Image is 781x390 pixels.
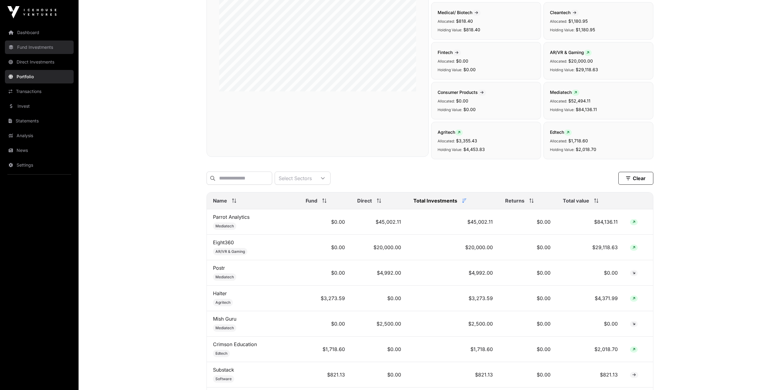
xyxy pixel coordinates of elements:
td: $45,002.11 [351,209,407,235]
span: Cleantech [550,10,579,15]
span: Holding Value: [550,107,574,112]
span: Mediatech [215,326,234,330]
td: $2,500.00 [351,311,407,337]
span: Holding Value: [438,68,462,72]
a: Dashboard [5,26,74,39]
td: $1,718.60 [407,337,499,362]
span: $0.00 [463,107,476,112]
td: $0.00 [557,260,624,286]
a: Halter [213,290,227,296]
td: $0.00 [300,235,351,260]
a: Transactions [5,85,74,98]
span: $1,180.95 [568,18,588,24]
span: Returns [505,197,524,204]
span: Holding Value: [438,28,462,32]
a: Direct Investments [5,55,74,69]
span: $3,355.43 [456,138,477,143]
td: $0.00 [499,311,556,337]
span: $4,453.83 [463,147,485,152]
td: $0.00 [351,286,407,311]
span: $84,136.11 [576,107,597,112]
span: Software [215,376,232,381]
span: Fintech [438,50,461,55]
td: $0.00 [300,260,351,286]
td: $0.00 [499,286,556,311]
span: $29,118.63 [576,67,598,72]
td: $0.00 [300,209,351,235]
span: Agritech [438,129,463,135]
span: Consumer Products [438,90,486,95]
a: Mish Guru [213,316,236,322]
a: Fund Investments [5,41,74,54]
span: Mediatech [550,90,579,95]
a: Statements [5,114,74,128]
img: Icehouse Ventures Logo [7,6,56,18]
td: $0.00 [499,209,556,235]
span: $2,018.70 [576,147,596,152]
a: Substack [213,367,234,373]
td: $29,118.63 [557,235,624,260]
span: $0.00 [456,58,468,64]
a: Parrot Analytics [213,214,249,220]
td: $0.00 [499,260,556,286]
span: Total value [563,197,589,204]
span: Agritech [215,300,230,305]
span: Holding Value: [550,28,574,32]
span: Name [213,197,227,204]
span: $20,000.00 [568,58,593,64]
td: $3,273.59 [300,286,351,311]
span: Allocated: [438,19,455,24]
div: Select Sectors [275,172,315,184]
td: $821.13 [407,362,499,388]
span: AR/VR & Gaming [550,50,592,55]
td: $0.00 [499,337,556,362]
span: Mediatech [215,275,234,280]
span: Allocated: [438,139,455,143]
span: Mediatech [215,224,234,229]
td: $4,992.00 [351,260,407,286]
td: $3,273.59 [407,286,499,311]
span: Total Investments [413,197,457,204]
td: $2,018.70 [557,337,624,362]
td: $84,136.11 [557,209,624,235]
span: $0.00 [463,67,476,72]
span: Holding Value: [550,147,574,152]
span: $1,718.60 [568,138,588,143]
span: Edtech [550,129,572,135]
span: Allocated: [438,99,455,103]
span: $52,494.11 [568,98,590,103]
td: $0.00 [499,235,556,260]
span: $1,180.95 [576,27,595,32]
span: Allocated: [438,59,455,64]
span: Allocated: [550,139,567,143]
span: Allocated: [550,19,567,24]
span: $818.40 [463,27,480,32]
td: $821.13 [300,362,351,388]
span: AR/VR & Gaming [215,249,245,254]
span: $818.40 [456,18,473,24]
span: Holding Value: [438,107,462,112]
td: $0.00 [557,311,624,337]
td: $45,002.11 [407,209,499,235]
td: $4,371.99 [557,286,624,311]
button: Clear [618,172,653,185]
a: Eight360 [213,239,234,245]
td: $20,000.00 [407,235,499,260]
a: Analysis [5,129,74,142]
td: $2,500.00 [407,311,499,337]
a: Portfolio [5,70,74,83]
td: $0.00 [499,362,556,388]
span: Medical/ Biotech [438,10,481,15]
span: $0.00 [456,98,468,103]
span: Holding Value: [550,68,574,72]
a: Invest [5,99,74,113]
span: Allocated: [550,59,567,64]
td: $0.00 [351,362,407,388]
td: $821.13 [557,362,624,388]
span: Holding Value: [438,147,462,152]
a: Settings [5,158,74,172]
span: Edtech [215,351,227,356]
span: Direct [357,197,372,204]
td: $20,000.00 [351,235,407,260]
td: $1,718.60 [300,337,351,362]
